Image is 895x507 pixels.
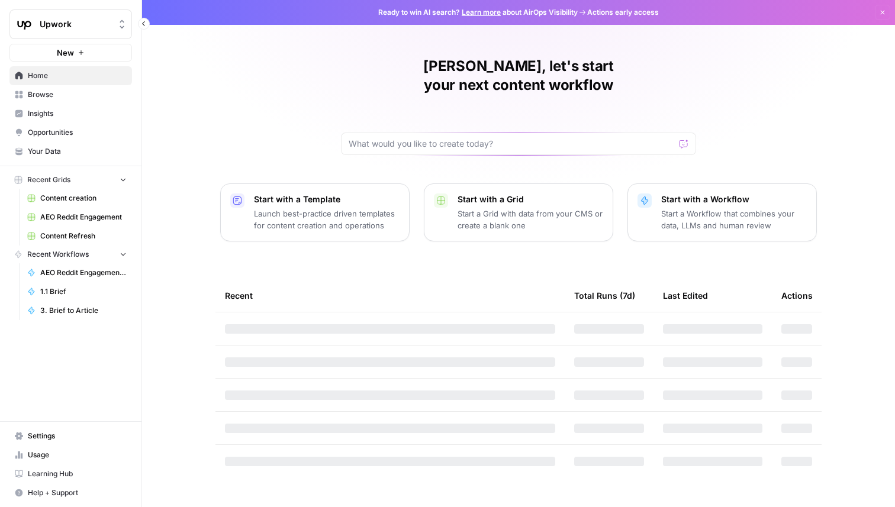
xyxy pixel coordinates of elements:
span: Settings [28,431,127,441]
button: Recent Grids [9,171,132,189]
p: Start a Workflow that combines your data, LLMs and human review [661,208,807,231]
button: Start with a TemplateLaunch best-practice driven templates for content creation and operations [220,183,410,241]
button: Recent Workflows [9,246,132,263]
span: New [57,47,74,59]
p: Start with a Grid [458,193,603,205]
a: Insights [9,104,132,123]
button: New [9,44,132,62]
a: Usage [9,445,132,464]
span: Opportunities [28,127,127,138]
button: Start with a GridStart a Grid with data from your CMS or create a blank one [424,183,613,241]
img: Upwork Logo [14,14,35,35]
p: Start a Grid with data from your CMS or create a blank one [458,208,603,231]
span: AEO Reddit Engagement - Fork [40,267,127,278]
a: AEO Reddit Engagement [22,208,132,227]
span: Home [28,70,127,81]
a: Home [9,66,132,85]
h1: [PERSON_NAME], let's start your next content workflow [341,57,696,95]
a: Settings [9,427,132,445]
span: Ready to win AI search? about AirOps Visibility [378,7,578,18]
span: AEO Reddit Engagement [40,212,127,222]
span: 3. Brief to Article [40,305,127,316]
div: Last Edited [663,279,708,312]
a: 1.1 Brief [22,282,132,301]
span: Recent Grids [27,175,70,185]
a: Your Data [9,142,132,161]
input: What would you like to create today? [349,138,674,150]
p: Launch best-practice driven templates for content creation and operations [254,208,400,231]
div: Recent [225,279,555,312]
span: Actions early access [587,7,659,18]
a: Learn more [462,8,501,17]
span: Recent Workflows [27,249,89,260]
span: Learning Hub [28,469,127,479]
span: Browse [28,89,127,100]
button: Help + Support [9,483,132,502]
span: Upwork [40,18,111,30]
button: Workspace: Upwork [9,9,132,39]
div: Total Runs (7d) [574,279,635,312]
a: AEO Reddit Engagement - Fork [22,263,132,282]
span: Usage [28,450,127,460]
a: Content Refresh [22,227,132,246]
p: Start with a Template [254,193,400,205]
a: Learning Hub [9,464,132,483]
a: 3. Brief to Article [22,301,132,320]
span: Your Data [28,146,127,157]
a: Content creation [22,189,132,208]
span: Content creation [40,193,127,204]
div: Actions [781,279,813,312]
a: Opportunities [9,123,132,142]
span: 1.1 Brief [40,286,127,297]
span: Content Refresh [40,231,127,241]
span: Insights [28,108,127,119]
span: Help + Support [28,487,127,498]
button: Start with a WorkflowStart a Workflow that combines your data, LLMs and human review [627,183,817,241]
a: Browse [9,85,132,104]
p: Start with a Workflow [661,193,807,205]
